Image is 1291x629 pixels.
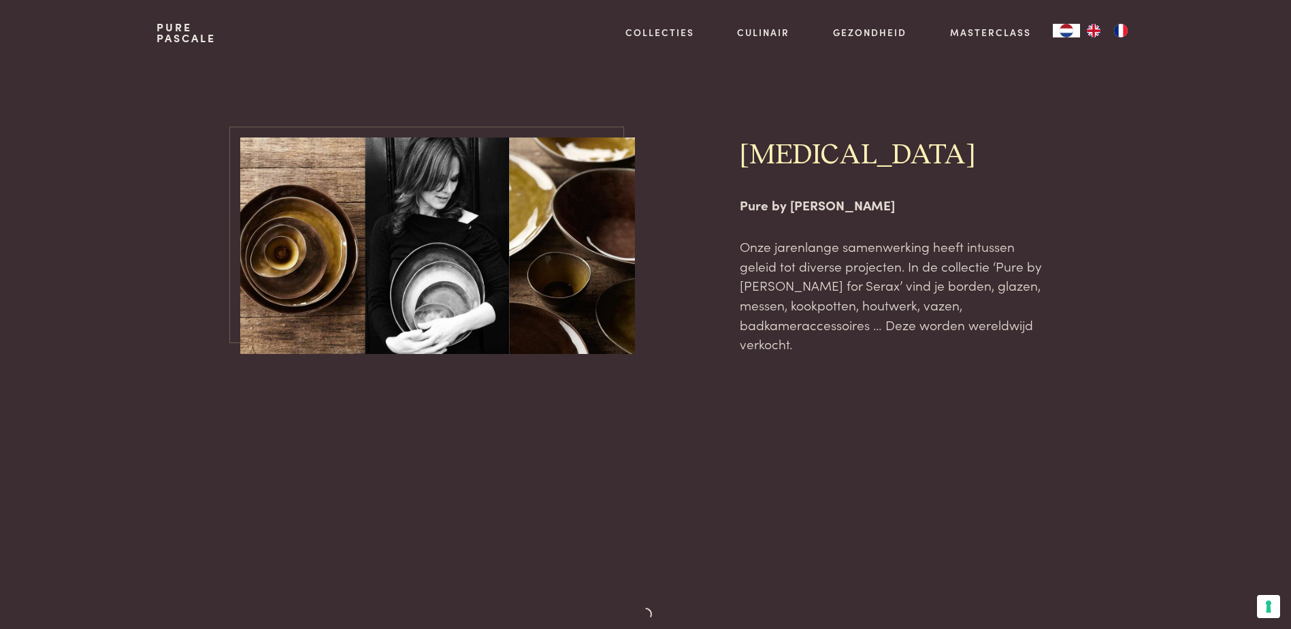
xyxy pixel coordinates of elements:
[1053,24,1134,37] aside: Language selected: Nederlands
[1053,24,1080,37] div: Language
[950,25,1031,39] a: Masterclass
[157,22,216,44] a: PurePascale
[1257,595,1280,618] button: Uw voorkeuren voor toestemming voor trackingtechnologieën
[1080,24,1107,37] a: EN
[1107,24,1134,37] a: FR
[1080,24,1134,37] ul: Language list
[740,138,1051,174] h2: [MEDICAL_DATA]
[737,25,789,39] a: Culinair
[740,195,895,214] strong: Pure by [PERSON_NAME]
[833,25,906,39] a: Gezondheid
[240,138,635,354] img: pure-pascale-naessens-drieluik2
[740,237,1051,354] p: Onze jarenlange samenwerking heeft intussen geleid tot diverse projecten. In de collectie ‘Pure b...
[625,25,694,39] a: Collecties
[1053,24,1080,37] a: NL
